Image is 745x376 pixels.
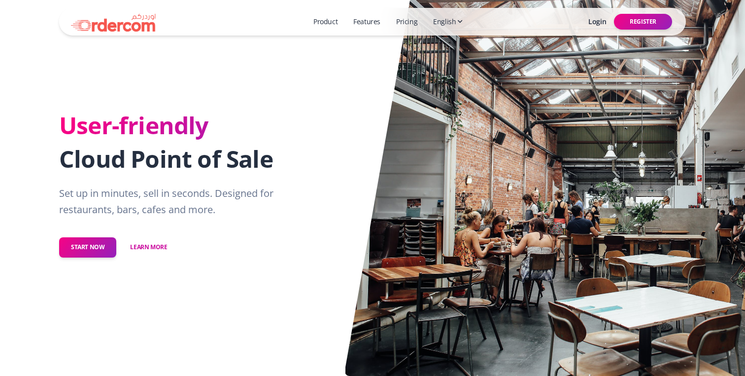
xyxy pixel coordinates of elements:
[118,237,179,258] a: Learn more
[59,186,343,218] p: Set up in minutes, sell in seconds. Designed for restaurants, bars, cafes and more.
[614,14,672,30] button: Register
[71,12,156,32] img: 9b12a267-df9c-4cc1-8dcd-4ab78e5e03ba_logo.jpg
[392,12,421,31] a: Pricing
[59,144,367,174] h1: Cloud Point of Sale
[433,16,456,27] span: English
[59,237,116,258] button: Start Now
[584,12,610,31] a: Login
[588,17,606,26] p: Login
[458,20,463,23] img: down-arrow
[59,111,367,140] h1: User-friendly
[349,12,384,31] a: Features
[630,17,656,26] span: Register
[309,12,341,31] a: Product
